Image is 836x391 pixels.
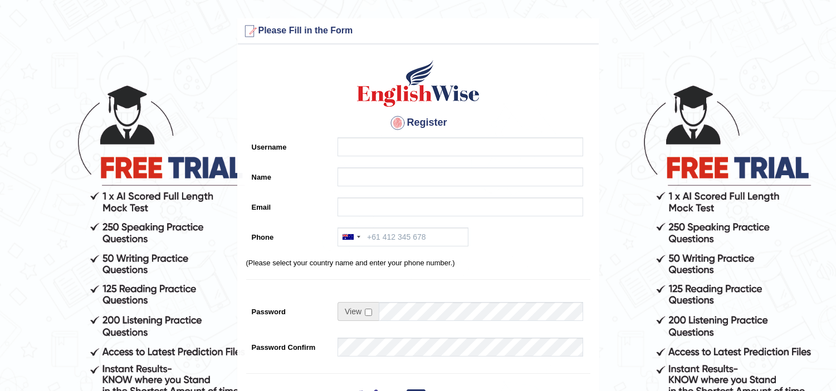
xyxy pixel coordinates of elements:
input: Show/Hide Password [365,309,372,316]
input: +61 412 345 678 [338,227,468,246]
label: Password [246,302,333,317]
div: Australia: +61 [338,228,364,246]
h4: Register [246,114,590,132]
label: Email [246,197,333,212]
label: Username [246,137,333,152]
label: Name [246,167,333,182]
img: Logo of English Wise create a new account for intelligent practice with AI [355,58,482,108]
label: Password Confirm [246,338,333,353]
p: (Please select your country name and enter your phone number.) [246,258,590,268]
h3: Please Fill in the Form [241,22,596,40]
label: Phone [246,227,333,242]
